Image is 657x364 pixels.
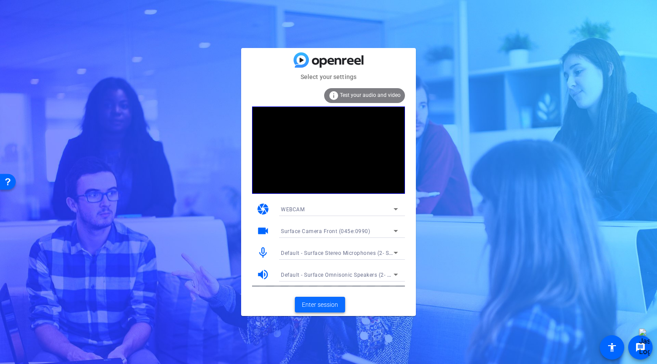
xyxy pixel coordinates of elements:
[281,249,464,256] span: Default - Surface Stereo Microphones (2- Surface High Definition Audio)
[281,271,465,278] span: Default - Surface Omnisonic Speakers (2- Surface High Definition Audio)
[302,300,338,309] span: Enter session
[281,228,370,234] span: Surface Camera Front (045e:0990)
[607,342,617,353] mat-icon: accessibility
[635,342,646,353] mat-icon: message
[281,206,304,213] span: WEBCAM
[294,52,363,68] img: blue-gradient.svg
[340,92,401,98] span: Test your audio and video
[295,297,345,312] button: Enter session
[256,203,270,216] mat-icon: camera
[256,246,270,259] mat-icon: mic_none
[328,90,339,101] mat-icon: info
[256,224,270,237] mat-icon: videocam
[256,268,270,281] mat-icon: volume_up
[241,72,416,82] mat-card-subtitle: Select your settings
